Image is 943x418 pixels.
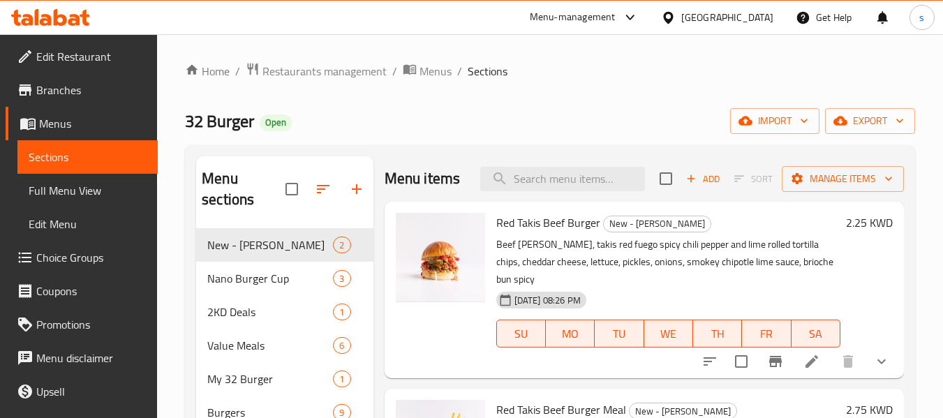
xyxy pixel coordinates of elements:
[36,350,147,366] span: Menu disclaimer
[509,294,586,307] span: [DATE] 08:26 PM
[873,353,890,370] svg: Show Choices
[919,10,924,25] span: s
[825,108,915,134] button: export
[792,320,840,348] button: SA
[334,239,350,252] span: 2
[496,212,600,233] span: Red Takis Beef Burger
[36,249,147,266] span: Choice Groups
[684,171,722,187] span: Add
[196,228,373,262] div: New - [PERSON_NAME]2
[831,345,865,378] button: delete
[551,324,589,344] span: MO
[699,324,736,344] span: TH
[260,117,292,128] span: Open
[644,320,693,348] button: WE
[36,48,147,65] span: Edit Restaurant
[207,237,333,253] span: New - [PERSON_NAME]
[202,168,285,210] h2: Menu sections
[29,182,147,199] span: Full Menu View
[496,320,546,348] button: SU
[748,324,785,344] span: FR
[17,174,158,207] a: Full Menu View
[6,73,158,107] a: Branches
[6,308,158,341] a: Promotions
[306,172,340,206] span: Sort sections
[725,168,782,190] span: Select section first
[185,63,230,80] a: Home
[196,262,373,295] div: Nano Burger Cup3
[207,337,333,354] span: Value Meals
[742,320,791,348] button: FR
[17,207,158,241] a: Edit Menu
[681,168,725,190] span: Add item
[262,63,387,80] span: Restaurants management
[277,174,306,204] span: Select all sections
[333,304,350,320] div: items
[36,82,147,98] span: Branches
[803,353,820,370] a: Edit menu item
[235,63,240,80] li: /
[419,63,452,80] span: Menus
[836,112,904,130] span: export
[36,283,147,299] span: Coupons
[480,167,645,191] input: search
[681,10,773,25] div: [GEOGRAPHIC_DATA]
[6,241,158,274] a: Choice Groups
[340,172,373,206] button: Add section
[595,320,644,348] button: TU
[334,339,350,352] span: 6
[36,316,147,333] span: Promotions
[29,216,147,232] span: Edit Menu
[334,272,350,285] span: 3
[865,345,898,378] button: show more
[600,324,638,344] span: TU
[759,345,792,378] button: Branch-specific-item
[196,362,373,396] div: My 32 Burger1
[403,62,452,80] a: Menus
[333,270,350,287] div: items
[6,274,158,308] a: Coupons
[681,168,725,190] button: Add
[693,320,742,348] button: TH
[503,324,540,344] span: SU
[17,140,158,174] a: Sections
[29,149,147,165] span: Sections
[6,40,158,73] a: Edit Restaurant
[496,236,840,288] p: Beef [PERSON_NAME], takis red fuego spicy chili pepper and lime rolled tortilla chips, cheddar ch...
[651,164,681,193] span: Select section
[457,63,462,80] li: /
[650,324,688,344] span: WE
[782,166,904,192] button: Manage items
[604,216,711,232] span: New - [PERSON_NAME]
[385,168,461,189] h2: Menu items
[185,105,254,137] span: 32 Burger
[196,329,373,362] div: Value Meals6
[246,62,387,80] a: Restaurants management
[392,63,397,80] li: /
[6,107,158,140] a: Menus
[333,371,350,387] div: items
[207,304,333,320] span: 2KD Deals
[727,347,756,376] span: Select to update
[39,115,147,132] span: Menus
[693,345,727,378] button: sort-choices
[207,237,333,253] div: New - Takis Burger
[260,114,292,131] div: Open
[207,371,333,387] span: My 32 Burger
[741,112,808,130] span: import
[36,383,147,400] span: Upsell
[797,324,835,344] span: SA
[196,295,373,329] div: 2KD Deals1
[6,341,158,375] a: Menu disclaimer
[793,170,893,188] span: Manage items
[333,237,350,253] div: items
[6,375,158,408] a: Upsell
[530,9,616,26] div: Menu-management
[603,216,711,232] div: New - Takis Burger
[334,306,350,319] span: 1
[546,320,595,348] button: MO
[207,270,333,287] div: Nano Burger Cup
[333,337,350,354] div: items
